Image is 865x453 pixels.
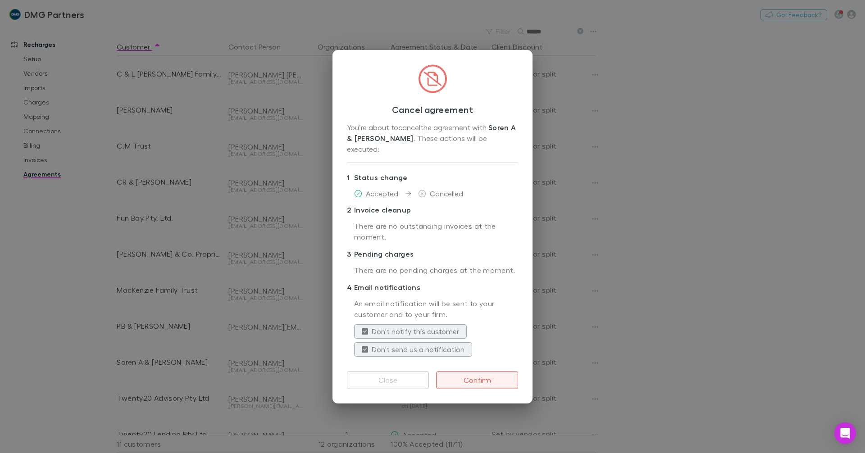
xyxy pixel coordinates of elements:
p: Email notifications [347,280,518,294]
img: CircledFileSlash.svg [418,64,447,93]
p: Invoice cleanup [347,203,518,217]
p: Pending charges [347,247,518,261]
label: Don't notify this customer [372,326,459,337]
p: There are no outstanding invoices at the moment. [354,221,518,243]
span: Accepted [366,189,398,198]
div: You’re about to cancel the agreement with . These actions will be executed: [347,122,518,155]
div: 3 [347,249,354,259]
p: Status change [347,170,518,185]
span: Cancelled [430,189,463,198]
button: Don't send us a notification [354,342,472,357]
p: An email notification will be sent to your customer and to your firm. [354,298,518,321]
div: 1 [347,172,354,183]
button: Confirm [436,371,518,389]
strong: Soren A & [PERSON_NAME] [347,123,518,143]
button: Don't notify this customer [354,324,467,339]
div: 4 [347,282,354,293]
p: There are no pending charges at the moment. [354,265,518,276]
button: Close [347,371,429,389]
h3: Cancel agreement [347,104,518,115]
div: Open Intercom Messenger [834,422,856,444]
div: 2 [347,204,354,215]
label: Don't send us a notification [372,344,464,355]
